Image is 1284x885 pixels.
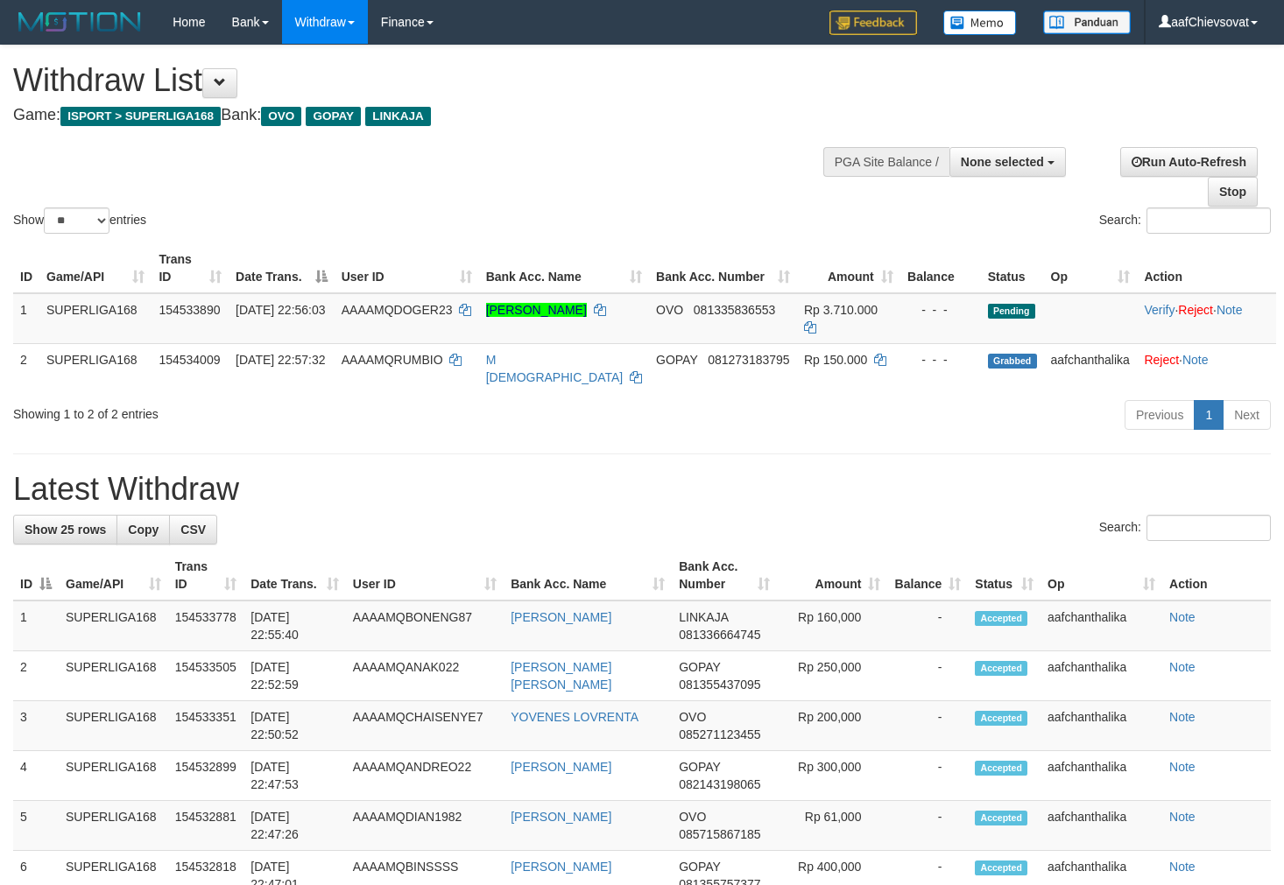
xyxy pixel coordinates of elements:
[59,601,168,651] td: SUPERLIGA168
[907,301,974,319] div: - - -
[168,651,244,701] td: 154533505
[511,660,611,692] a: [PERSON_NAME] [PERSON_NAME]
[679,810,706,824] span: OVO
[777,601,887,651] td: Rp 160,000
[59,801,168,851] td: SUPERLIGA168
[159,353,220,367] span: 154534009
[25,523,106,537] span: Show 25 rows
[346,801,504,851] td: AAAAMQDIAN1982
[342,353,443,367] span: AAAAMQRUMBIO
[679,860,720,874] span: GOPAY
[13,9,146,35] img: MOTION_logo.png
[975,611,1027,626] span: Accepted
[1043,11,1131,34] img: panduan.png
[694,303,775,317] span: Copy 081335836553 to clipboard
[236,353,325,367] span: [DATE] 22:57:32
[261,107,301,126] span: OVO
[116,515,170,544] a: Copy
[13,243,39,293] th: ID
[777,751,887,801] td: Rp 300,000
[1169,860,1196,874] a: Note
[44,207,109,234] select: Showentries
[346,651,504,701] td: AAAAMQANAK022
[823,147,949,177] div: PGA Site Balance /
[229,243,335,293] th: Date Trans.: activate to sort column descending
[236,303,325,317] span: [DATE] 22:56:03
[59,651,168,701] td: SUPERLIGA168
[13,801,59,851] td: 5
[1041,551,1162,601] th: Op: activate to sort column ascending
[13,398,522,423] div: Showing 1 to 2 of 2 entries
[13,107,838,124] h4: Game: Bank:
[168,601,244,651] td: 154533778
[1041,801,1162,851] td: aafchanthalika
[39,293,152,344] td: SUPERLIGA168
[777,701,887,751] td: Rp 200,000
[168,551,244,601] th: Trans ID: activate to sort column ascending
[777,801,887,851] td: Rp 61,000
[511,710,638,724] a: YOVENES LOVRENTA
[479,243,649,293] th: Bank Acc. Name: activate to sort column ascending
[168,701,244,751] td: 154533351
[486,353,624,384] a: M [DEMOGRAPHIC_DATA]
[672,551,777,601] th: Bank Acc. Number: activate to sort column ascending
[975,711,1027,726] span: Accepted
[907,351,974,369] div: - - -
[679,678,760,692] span: Copy 081355437095 to clipboard
[1041,651,1162,701] td: aafchanthalika
[1125,400,1195,430] a: Previous
[59,751,168,801] td: SUPERLIGA168
[511,760,611,774] a: [PERSON_NAME]
[159,303,220,317] span: 154533890
[988,354,1037,369] span: Grabbed
[243,601,346,651] td: [DATE] 22:55:40
[1169,710,1196,724] a: Note
[887,751,968,801] td: -
[168,801,244,851] td: 154532881
[180,523,206,537] span: CSV
[961,155,1044,169] span: None selected
[60,107,221,126] span: ISPORT > SUPERLIGA168
[679,660,720,674] span: GOPAY
[679,710,706,724] span: OVO
[1041,751,1162,801] td: aafchanthalika
[243,701,346,751] td: [DATE] 22:50:52
[346,751,504,801] td: AAAAMQANDREO22
[1144,303,1175,317] a: Verify
[13,63,838,98] h1: Withdraw List
[797,243,900,293] th: Amount: activate to sort column ascending
[1137,343,1276,393] td: ·
[829,11,917,35] img: Feedback.jpg
[39,243,152,293] th: Game/API: activate to sort column ascending
[13,472,1271,507] h1: Latest Withdraw
[243,801,346,851] td: [DATE] 22:47:26
[1169,810,1196,824] a: Note
[679,827,760,841] span: Copy 085715867185 to clipboard
[243,651,346,701] td: [DATE] 22:52:59
[1146,515,1271,541] input: Search:
[656,303,683,317] span: OVO
[128,523,159,537] span: Copy
[887,701,968,751] td: -
[943,11,1017,35] img: Button%20Memo.svg
[777,551,887,601] th: Amount: activate to sort column ascending
[13,601,59,651] td: 1
[511,610,611,624] a: [PERSON_NAME]
[243,751,346,801] td: [DATE] 22:47:53
[152,243,229,293] th: Trans ID: activate to sort column ascending
[13,343,39,393] td: 2
[1162,551,1271,601] th: Action
[804,303,878,317] span: Rp 3.710.000
[887,801,968,851] td: -
[975,860,1027,875] span: Accepted
[1169,610,1196,624] a: Note
[1099,515,1271,541] label: Search:
[486,303,587,317] a: [PERSON_NAME]
[511,810,611,824] a: [PERSON_NAME]
[1169,760,1196,774] a: Note
[346,701,504,751] td: AAAAMQCHAISENYE7
[975,761,1027,776] span: Accepted
[1044,243,1138,293] th: Op: activate to sort column ascending
[975,661,1027,676] span: Accepted
[335,243,479,293] th: User ID: activate to sort column ascending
